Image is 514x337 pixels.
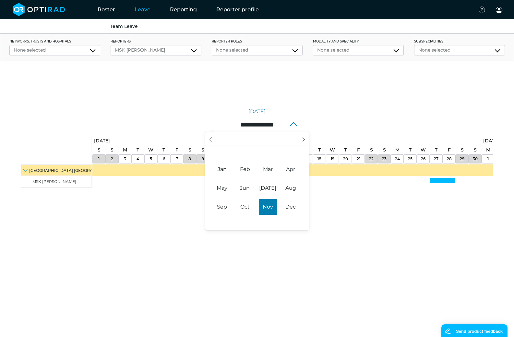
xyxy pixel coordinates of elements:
[368,145,375,155] a: November 22, 2025
[316,155,323,163] a: November 18, 2025
[213,180,231,196] span: May 1, 2025
[174,155,180,163] a: November 7, 2025
[246,136,268,142] input: Year
[13,3,65,16] img: brand-opti-rad-logos-blue-and-white-d2f68631ba2948856bd03f2d395fb146ddc8fb01b4b6e9315ea85fa773367...
[200,155,206,163] a: November 9, 2025
[281,199,300,215] span: December 1, 2025
[212,39,303,44] label: Reporter roles
[121,145,129,155] a: November 3, 2025
[459,145,465,155] a: November 29, 2025
[355,145,362,155] a: November 21, 2025
[92,136,112,146] a: November 1, 2025
[446,145,452,155] a: November 28, 2025
[29,168,118,173] span: [GEOGRAPHIC_DATA] [GEOGRAPHIC_DATA]
[342,145,348,155] a: November 20, 2025
[236,162,254,177] span: February 1, 2025
[187,145,193,155] a: November 8, 2025
[317,47,400,54] div: None selected
[313,39,404,44] label: Modality and Speciality
[419,145,427,155] a: November 26, 2025
[97,155,101,163] a: November 1, 2025
[96,145,102,155] a: November 1, 2025
[259,162,277,177] span: March 1, 2025
[407,145,413,155] a: November 25, 2025
[248,108,266,115] a: [DATE]
[432,155,440,163] a: November 27, 2025
[355,155,362,163] a: November 21, 2025
[472,145,478,155] a: November 30, 2025
[317,145,322,155] a: November 18, 2025
[484,145,492,155] a: December 1, 2025
[236,199,254,215] span: October 1, 2025
[187,155,193,163] a: November 8, 2025
[471,155,479,163] a: November 30, 2025
[14,47,96,54] div: None selected
[367,155,375,163] a: November 22, 2025
[122,155,128,163] a: November 3, 2025
[259,199,277,215] span: November 1, 2025
[393,155,401,163] a: November 24, 2025
[109,145,115,155] a: November 2, 2025
[213,199,231,215] span: September 1, 2025
[381,145,388,155] a: November 23, 2025
[110,23,138,29] a: Team Leave
[281,162,300,177] span: April 1, 2025
[200,145,206,155] a: November 9, 2025
[174,145,180,155] a: November 7, 2025
[135,145,141,155] a: November 4, 2025
[109,155,115,163] a: November 2, 2025
[9,39,100,44] label: networks, trusts and hospitals
[148,155,154,163] a: November 5, 2025
[418,47,501,54] div: None selected
[328,145,337,155] a: November 19, 2025
[161,145,167,155] a: November 6, 2025
[259,180,277,196] span: July 1, 2025
[394,145,401,155] a: November 24, 2025
[419,155,427,163] a: November 26, 2025
[341,155,350,163] a: November 20, 2025
[380,155,388,163] a: November 23, 2025
[329,155,336,163] a: November 19, 2025
[147,145,155,155] a: November 5, 2025
[433,145,439,155] a: November 27, 2025
[236,180,254,196] span: June 1, 2025
[32,179,76,184] span: MSK [PERSON_NAME]
[213,162,231,177] span: January 1, 2025
[115,47,197,54] div: MSK [PERSON_NAME]
[161,155,167,163] a: November 6, 2025
[414,39,505,44] label: Subspecialities
[458,155,466,163] a: November 29, 2025
[406,155,414,163] a: November 25, 2025
[281,180,300,196] span: August 1, 2025
[135,155,141,163] a: November 4, 2025
[482,136,501,146] a: December 1, 2025
[445,155,453,163] a: November 28, 2025
[111,39,201,44] label: Reporters
[486,155,490,163] a: December 1, 2025
[216,47,298,54] div: None selected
